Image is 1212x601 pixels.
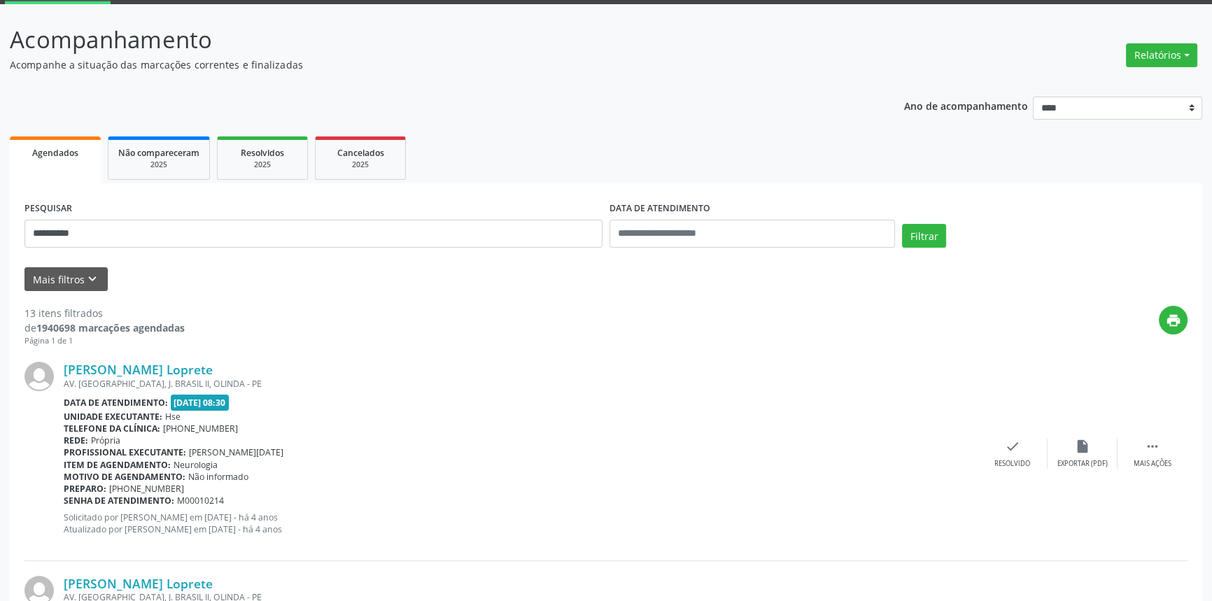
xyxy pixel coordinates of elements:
i: check [1005,439,1020,454]
p: Ano de acompanhamento [904,97,1028,114]
b: Motivo de agendamento: [64,471,185,483]
button: print [1159,306,1188,334]
span: M00010214 [177,495,224,507]
a: [PERSON_NAME] Loprete [64,576,213,591]
p: Acompanhe a situação das marcações correntes e finalizadas [10,57,845,72]
span: [PHONE_NUMBER] [109,483,184,495]
b: Unidade executante: [64,411,162,423]
i: print [1166,313,1181,328]
a: [PERSON_NAME] Loprete [64,362,213,377]
div: 2025 [227,160,297,170]
strong: 1940698 marcações agendadas [36,321,185,334]
b: Senha de atendimento: [64,495,174,507]
i: keyboard_arrow_down [85,271,100,287]
span: Não informado [188,471,248,483]
div: Página 1 de 1 [24,335,185,347]
span: Resolvidos [241,147,284,159]
button: Mais filtroskeyboard_arrow_down [24,267,108,292]
div: 13 itens filtrados [24,306,185,320]
div: Mais ações [1134,459,1171,469]
img: img [24,362,54,391]
p: Solicitado por [PERSON_NAME] em [DATE] - há 4 anos Atualizado por [PERSON_NAME] em [DATE] - há 4 ... [64,511,978,535]
span: Própria [91,434,120,446]
span: Agendados [32,147,78,159]
div: Exportar (PDF) [1057,459,1108,469]
span: Cancelados [337,147,384,159]
div: Resolvido [994,459,1030,469]
div: 2025 [118,160,199,170]
b: Profissional executante: [64,446,186,458]
div: AV. [GEOGRAPHIC_DATA], J. BRASIL II, OLINDA - PE [64,378,978,390]
button: Filtrar [902,224,946,248]
span: [DATE] 08:30 [171,395,230,411]
p: Acompanhamento [10,22,845,57]
div: de [24,320,185,335]
span: [PERSON_NAME][DATE] [189,446,283,458]
span: Neurologia [174,459,218,471]
button: Relatórios [1126,43,1197,67]
span: Hse [165,411,181,423]
b: Preparo: [64,483,106,495]
b: Data de atendimento: [64,397,168,409]
label: DATA DE ATENDIMENTO [609,198,710,220]
i: insert_drive_file [1075,439,1090,454]
b: Rede: [64,434,88,446]
i:  [1145,439,1160,454]
span: [PHONE_NUMBER] [163,423,238,434]
b: Telefone da clínica: [64,423,160,434]
div: 2025 [325,160,395,170]
b: Item de agendamento: [64,459,171,471]
span: Não compareceram [118,147,199,159]
label: PESQUISAR [24,198,72,220]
